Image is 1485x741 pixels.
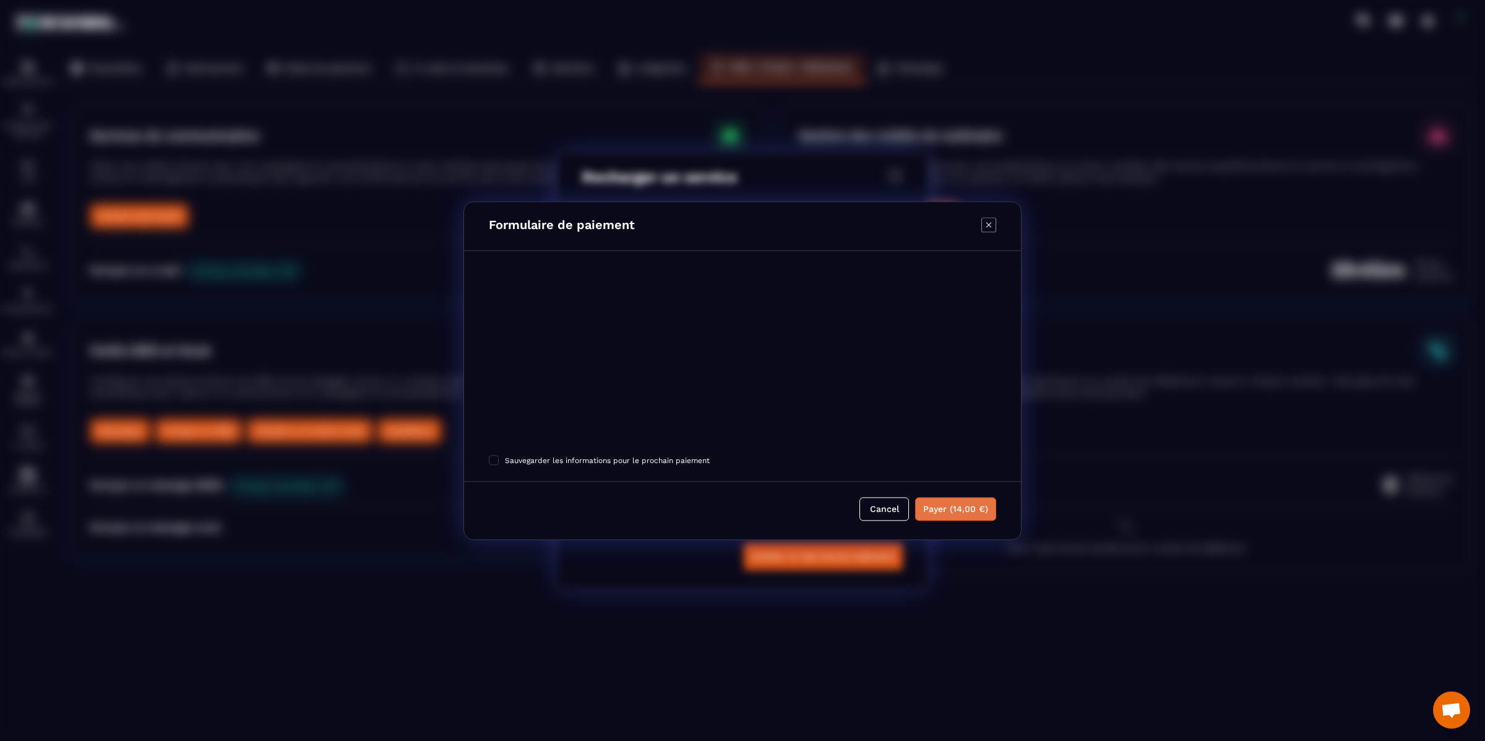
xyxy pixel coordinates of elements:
div: Ouvrir le chat [1433,691,1470,729]
iframe: Cadre de saisie sécurisé pour le paiement [486,282,999,449]
h4: Formulaire de paiement [489,217,635,235]
span: Sauvegarder les informations pour le prochain paiement [505,456,710,465]
button: Payer (14,00 €) [915,497,996,521]
button: Cancel [859,497,909,521]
